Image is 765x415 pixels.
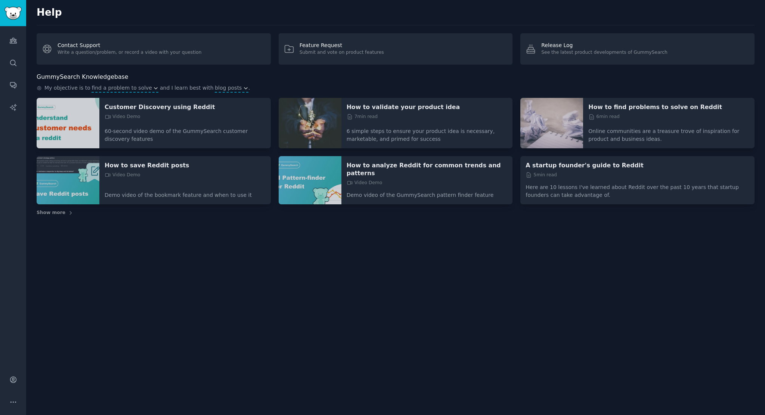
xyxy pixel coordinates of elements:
[279,98,341,148] img: How to validate your product idea
[105,103,266,111] a: Customer Discovery using Reddit
[37,156,99,205] img: How to save Reddit posts
[300,49,384,56] div: Submit and vote on product features
[526,172,557,179] span: 5 min read
[526,161,749,169] a: A startup founder's guide to Reddit
[347,114,378,120] span: 7 min read
[37,7,755,19] h2: Help
[347,161,508,177] a: How to analyze Reddit for common trends and patterns
[37,33,271,65] a: Contact SupportWrite a question/problem, or record a video with your question
[37,72,128,82] h2: GummySearch Knowledgebase
[347,186,508,199] p: Demo video of the GummySearch pattern finder feature
[37,210,65,216] span: Show more
[105,122,266,143] p: 60-second video demo of the GummySearch customer discovery features
[520,33,755,65] a: Release LogSee the latest product developments of GummySearch
[347,122,508,143] p: 6 simple steps to ensure your product idea is necessary, marketable, and primed for success
[37,84,755,93] div: .
[588,122,749,143] p: Online communities are a treasure trove of inspiration for product and business ideas.
[215,84,242,92] span: blog posts
[105,161,266,169] a: How to save Reddit posts
[588,103,749,111] a: How to find problems to solve on Reddit
[92,84,158,92] button: find a problem to solve
[588,114,619,120] span: 6 min read
[160,84,214,93] span: and I learn best with
[105,186,266,199] p: Demo video of the bookmark feature and when to use it
[541,41,667,49] div: Release Log
[37,98,99,148] img: Customer Discovery using Reddit
[300,41,384,49] div: Feature Request
[541,49,667,56] div: See the latest product developments of GummySearch
[526,178,749,199] p: Here are 10 lessons I've learned about Reddit over the past 10 years that startup founders can ta...
[347,180,382,186] span: Video Demo
[4,7,22,20] img: GummySearch logo
[92,84,152,92] span: find a problem to solve
[347,103,508,111] a: How to validate your product idea
[105,114,140,120] span: Video Demo
[279,156,341,205] img: How to analyze Reddit for common trends and patterns
[279,33,513,65] a: Feature RequestSubmit and vote on product features
[44,84,90,93] span: My objective is to
[105,172,140,179] span: Video Demo
[215,84,248,92] button: blog posts
[520,98,583,148] img: How to find problems to solve on Reddit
